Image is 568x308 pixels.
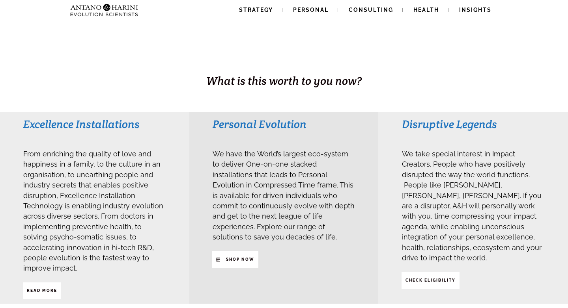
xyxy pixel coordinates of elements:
h3: Disruptive Legends [402,117,544,131]
a: SHop NOW [212,251,258,268]
span: From enriching the quality of love and happiness in a family, to the culture in an organisation, ... [23,150,163,272]
span: Personal [293,7,329,13]
span: Health [413,7,439,13]
span: What is this worth to you now? [206,74,362,88]
h1: BUSINESS. HEALTH. Family. Legacy [1,56,567,73]
a: CHECK ELIGIBILITY [402,272,460,288]
span: Strategy [239,7,273,13]
a: Read More [23,282,61,299]
h3: Excellence Installations [23,117,166,131]
strong: CHECK ELIGIBILITY [405,278,456,282]
h3: Personal Evolution [213,117,355,131]
span: Consulting [349,7,393,13]
strong: Read More [27,288,57,293]
span: Insights [459,7,491,13]
span: We take special interest in Impact Creators. People who have positively disrupted the way the wor... [402,150,542,262]
strong: SHop NOW [226,257,254,262]
span: We have the World’s largest eco-system to deliver One-on-one stacked installations that leads to ... [213,150,355,241]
